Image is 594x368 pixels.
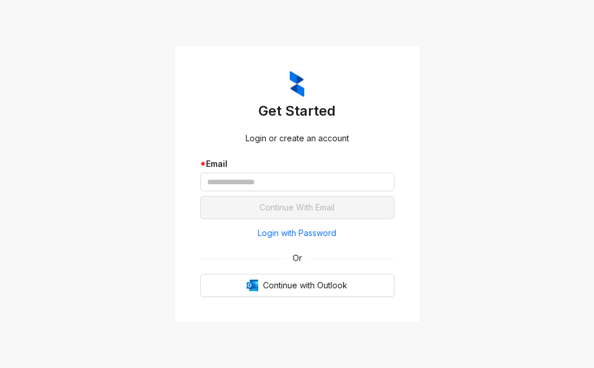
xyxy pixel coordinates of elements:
div: Email [200,158,394,170]
div: Login or create an account [200,132,394,145]
img: Outlook [247,280,258,291]
span: Or [284,252,310,265]
button: Login with Password [200,224,394,242]
h3: Get Started [200,102,394,120]
button: Continue With Email [200,196,394,219]
img: ZumaIcon [290,71,304,98]
span: Continue with Outlook [263,279,347,292]
button: OutlookContinue with Outlook [200,274,394,297]
span: Login with Password [258,227,336,240]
